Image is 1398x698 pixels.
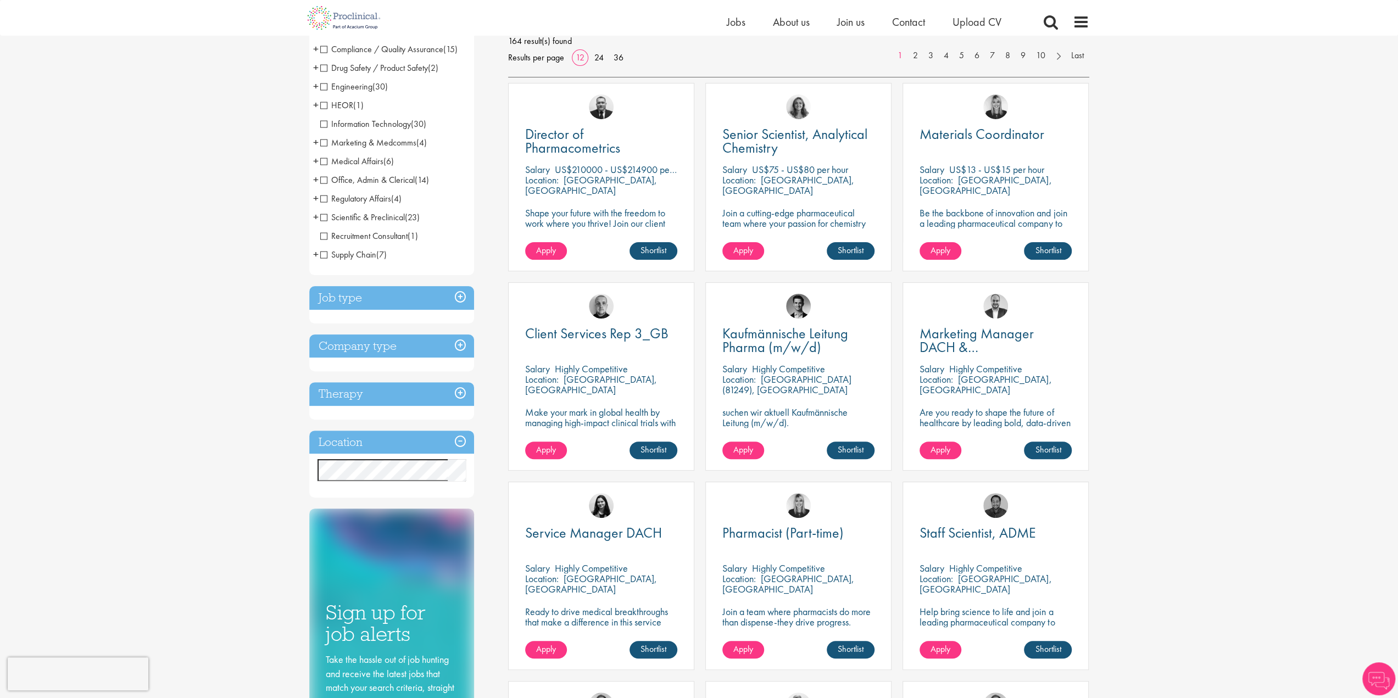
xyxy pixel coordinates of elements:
[525,125,620,157] span: Director of Pharmacometrics
[920,324,1052,370] span: Marketing Manager DACH & [GEOGRAPHIC_DATA]
[416,137,427,148] span: (4)
[983,493,1008,518] img: Mike Raletz
[525,373,657,396] p: [GEOGRAPHIC_DATA], [GEOGRAPHIC_DATA]
[920,442,961,459] a: Apply
[1024,641,1072,658] a: Shortlist
[525,362,550,375] span: Salary
[320,43,458,55] span: Compliance / Quality Assurance
[920,572,953,585] span: Location:
[525,442,567,459] a: Apply
[428,62,438,74] span: (2)
[383,155,394,167] span: (6)
[320,99,353,111] span: HEOR
[907,49,923,62] a: 2
[525,526,677,540] a: Service Manager DACH
[949,163,1044,176] p: US$13 - US$15 per hour
[536,643,556,655] span: Apply
[320,174,415,186] span: Office, Admin & Clerical
[733,643,753,655] span: Apply
[920,362,944,375] span: Salary
[786,493,811,518] img: Janelle Jones
[722,125,867,157] span: Senior Scientist, Analytical Chemistry
[320,249,387,260] span: Supply Chain
[391,193,402,204] span: (4)
[525,174,657,197] p: [GEOGRAPHIC_DATA], [GEOGRAPHIC_DATA]
[572,52,588,63] a: 12
[372,81,388,92] span: (30)
[969,49,985,62] a: 6
[508,49,564,66] span: Results per page
[320,230,408,242] span: Recruitment Consultant
[320,193,391,204] span: Regulatory Affairs
[752,562,825,574] p: Highly Competitive
[443,43,458,55] span: (15)
[920,163,944,176] span: Salary
[920,174,1051,197] p: [GEOGRAPHIC_DATA], [GEOGRAPHIC_DATA]
[920,127,1072,141] a: Materials Coordinator
[931,444,950,455] span: Apply
[953,15,1001,29] a: Upload CV
[722,174,854,197] p: [GEOGRAPHIC_DATA], [GEOGRAPHIC_DATA]
[931,244,950,256] span: Apply
[892,15,925,29] a: Contact
[320,62,438,74] span: Drug Safety / Product Safety
[320,137,427,148] span: Marketing & Medcomms
[733,244,753,256] span: Apply
[949,562,1022,574] p: Highly Competitive
[313,41,319,57] span: +
[309,286,474,310] div: Job type
[411,118,426,130] span: (30)
[313,171,319,188] span: +
[320,43,443,55] span: Compliance / Quality Assurance
[1000,49,1016,62] a: 8
[722,572,854,595] p: [GEOGRAPHIC_DATA], [GEOGRAPHIC_DATA]
[827,641,875,658] a: Shortlist
[984,49,1000,62] a: 7
[727,15,745,29] span: Jobs
[313,59,319,76] span: +
[589,94,614,119] img: Jakub Hanas
[376,249,387,260] span: (7)
[320,155,383,167] span: Medical Affairs
[589,294,614,319] img: Harry Budge
[983,94,1008,119] img: Janelle Jones
[722,606,875,627] p: Join a team where pharmacists do more than dispense-they drive progress.
[525,174,559,186] span: Location:
[983,294,1008,319] img: Aitor Melia
[630,242,677,260] a: Shortlist
[313,190,319,206] span: +
[733,444,753,455] span: Apply
[525,641,567,658] a: Apply
[320,118,411,130] span: Information Technology
[320,81,388,92] span: Engineering
[837,15,865,29] a: Join us
[353,99,364,111] span: (1)
[309,382,474,406] div: Therapy
[589,493,614,518] img: Indre Stankeviciute
[920,526,1072,540] a: Staff Scientist, ADME
[920,174,953,186] span: Location:
[313,153,319,169] span: +
[954,49,970,62] a: 5
[525,327,677,340] a: Client Services Rep 3_GB
[320,211,405,223] span: Scientific & Preclinical
[320,230,418,242] span: Recruitment Consultant
[786,94,811,119] a: Jackie Cerchio
[1066,49,1089,62] a: Last
[525,572,559,585] span: Location:
[722,641,764,658] a: Apply
[920,373,1051,396] p: [GEOGRAPHIC_DATA], [GEOGRAPHIC_DATA]
[408,230,418,242] span: (1)
[320,174,429,186] span: Office, Admin & Clerical
[722,324,848,356] span: Kaufmännische Leitung Pharma (m/w/d)
[892,49,908,62] a: 1
[8,657,148,690] iframe: reCAPTCHA
[722,373,756,386] span: Location:
[827,442,875,459] a: Shortlist
[320,249,376,260] span: Supply Chain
